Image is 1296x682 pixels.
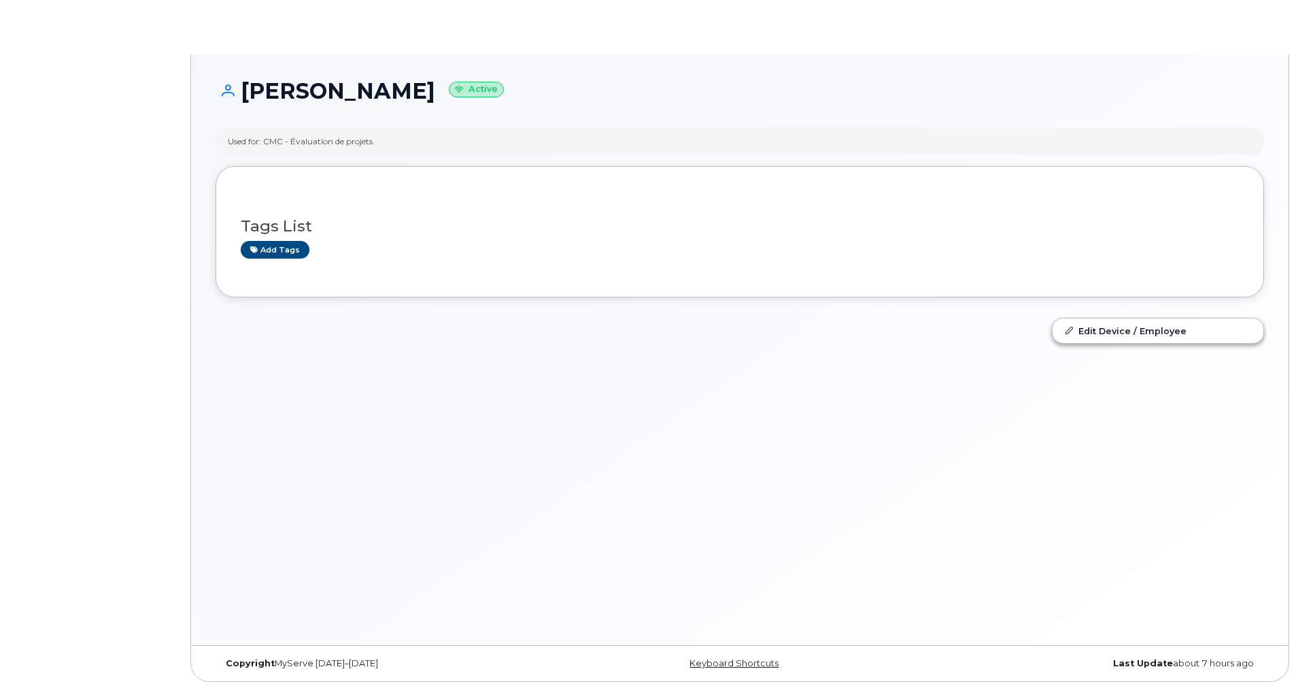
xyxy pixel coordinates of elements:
small: Active [449,82,504,97]
a: Keyboard Shortcuts [689,658,779,668]
div: MyServe [DATE]–[DATE] [216,658,565,669]
a: Add tags [241,241,309,258]
h1: [PERSON_NAME] [216,79,1264,103]
h3: Tags List [241,218,1239,235]
strong: Copyright [226,658,275,668]
div: about 7 hours ago [915,658,1264,669]
a: Edit Device / Employee [1053,319,1263,343]
strong: Last Update [1113,658,1173,668]
div: Used for: CMC - Évaluation de projets [228,135,373,147]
